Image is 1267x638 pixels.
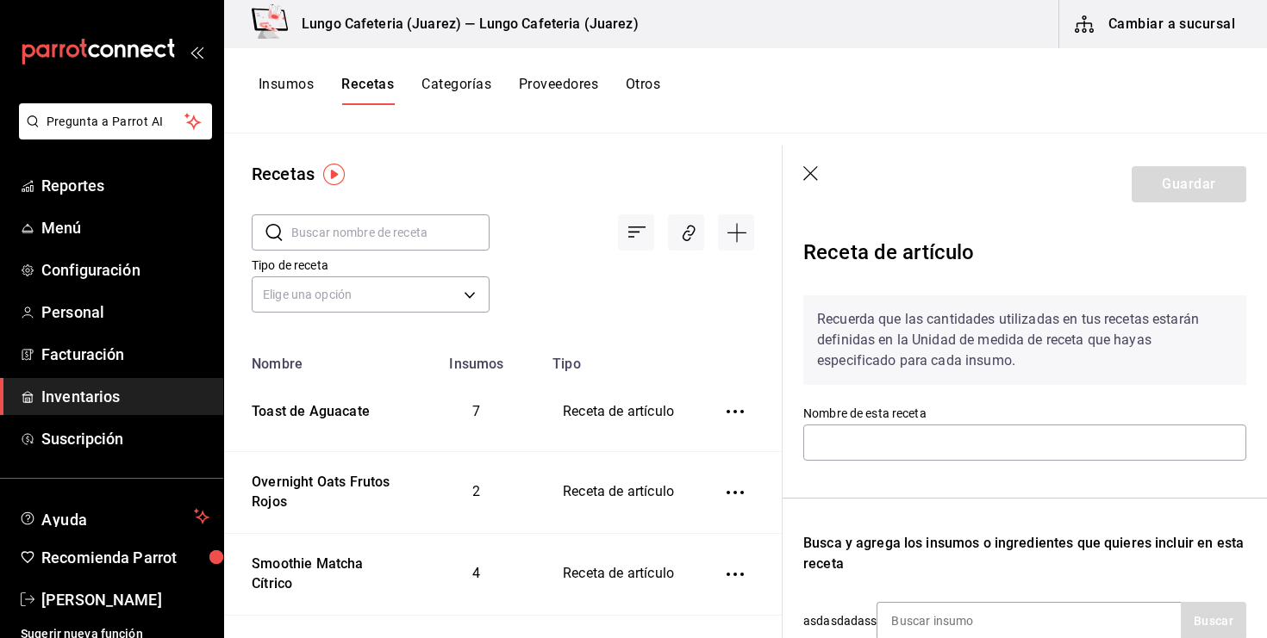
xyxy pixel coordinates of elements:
[542,452,696,534] td: Receta de artículo
[245,548,390,594] div: Smoothie Matcha Cítrico
[252,161,315,187] div: Recetas
[41,588,209,611] span: [PERSON_NAME]
[472,565,480,581] span: 4
[718,214,754,251] div: Agregar receta
[803,407,1246,419] label: Nombre de esta receta
[542,533,696,615] td: Receta de artículo
[252,259,490,271] label: Tipo de receta
[41,506,187,527] span: Ayuda
[618,214,654,251] div: Ordenar por
[341,76,394,105] button: Recetas
[19,103,212,139] button: Pregunta a Parrot AI
[252,276,490,313] div: Elige una opción
[472,483,480,499] span: 2
[472,403,480,419] span: 7
[519,76,598,105] button: Proveedores
[190,45,203,59] button: open_drawer_menu
[41,300,209,324] span: Personal
[245,466,390,512] div: Overnight Oats Frutos Rojos
[803,230,1246,282] div: Receta de artículo
[41,385,209,408] span: Inventarios
[626,76,660,105] button: Otros
[47,113,185,131] span: Pregunta a Parrot AI
[542,345,696,372] th: Tipo
[41,258,209,282] span: Configuración
[41,427,209,450] span: Suscripción
[41,174,209,197] span: Reportes
[803,295,1246,385] div: Recuerda que las cantidades utilizadas en tus recetas estarán definidas en la Unidad de medida de...
[245,395,370,422] div: Toast de Aguacate
[41,216,209,239] span: Menú
[259,76,660,105] div: navigation tabs
[542,372,696,452] td: Receta de artículo
[288,14,639,34] h3: Lungo Cafeteria (Juarez) — Lungo Cafeteria (Juarez)
[421,76,491,105] button: Categorías
[803,533,1246,574] div: Busca y agrega los insumos o ingredientes que quieres incluir en esta receta
[291,215,490,250] input: Buscar nombre de receta
[323,164,345,185] img: Tooltip marker
[12,125,212,143] a: Pregunta a Parrot AI
[41,343,209,366] span: Facturación
[668,214,704,251] div: Asociar recetas
[224,345,411,372] th: Nombre
[259,76,314,105] button: Insumos
[41,546,209,569] span: Recomienda Parrot
[411,345,542,372] th: Insumos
